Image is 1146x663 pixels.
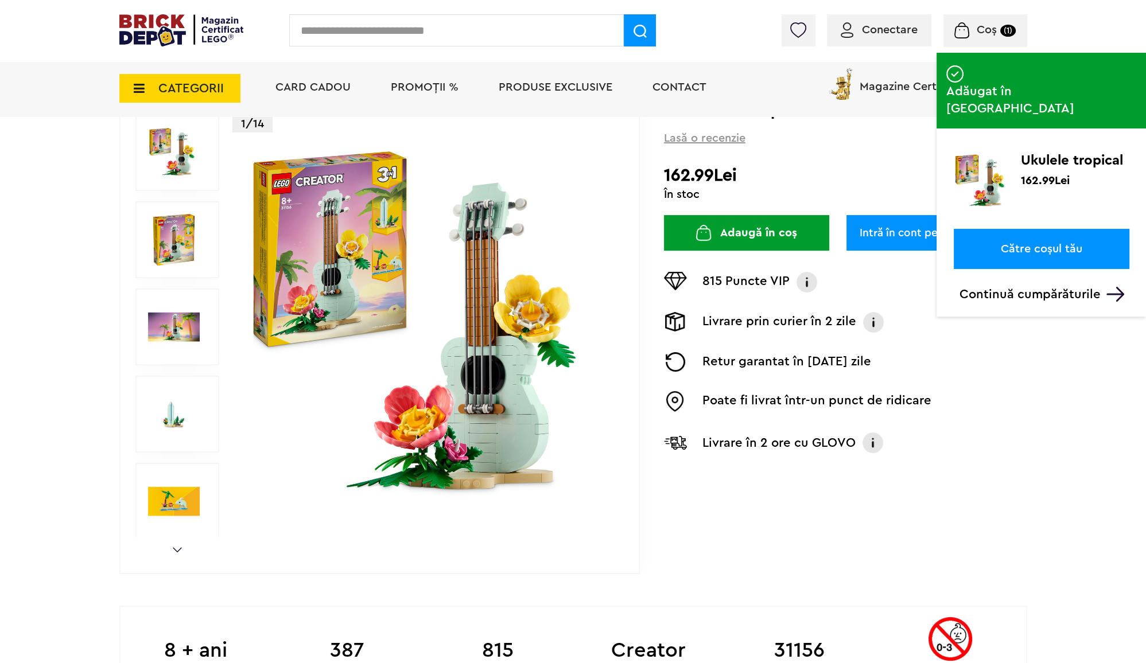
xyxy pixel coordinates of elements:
h2: 162.99Lei [664,165,1027,186]
a: Către coșul tău [954,229,1129,269]
img: Info VIP [795,272,818,292]
span: Coș [977,24,997,36]
img: Ukulele tropical [148,214,200,266]
img: Returnare [664,352,687,372]
a: PROMOȚII % [391,81,459,93]
button: Adaugă în coș [664,215,829,251]
a: Conectare [841,24,918,36]
small: (1) [1000,25,1016,37]
img: LEGO Creator Ukulele tropical [148,475,200,527]
div: În stoc [664,189,1027,200]
p: 162.99Lei [1021,173,1070,185]
p: Poate fi livrat într-un punct de ridicare [702,391,931,412]
p: Ukulele tropical [1021,153,1129,168]
img: Ukulele tropical [954,153,1010,209]
span: CATEGORII [158,82,224,95]
a: Intră în cont pentru rezervare [846,215,1023,251]
p: Retur garantat în [DATE] zile [702,352,871,372]
img: addedtocart [946,65,964,83]
img: Easybox [664,391,687,412]
p: 815 Puncte VIP [702,272,790,292]
img: Livrare [664,312,687,331]
span: Lasă o recenzie [664,130,745,146]
img: Seturi Lego Ukulele tropical [148,388,200,440]
a: Produse exclusive [499,81,612,93]
img: Arrow%20-%20Down.svg [1106,287,1124,302]
a: Contact [652,81,706,93]
img: Info livrare cu GLOVO [861,431,884,454]
img: addedtocart [937,142,947,153]
p: Continuă cumpărăturile [959,287,1129,302]
img: Ukulele tropical [148,127,200,178]
span: Magazine Certificate LEGO® [860,66,1009,92]
img: Ukulele tropical LEGO 31156 [148,301,200,353]
p: 1/14 [232,115,273,132]
a: Next [173,547,182,552]
img: Info livrare prin curier [862,312,885,333]
span: Adăugat în [GEOGRAPHIC_DATA] [946,83,1136,117]
p: Livrare în 2 ore cu GLOVO [702,434,856,452]
p: Livrare prin curier în 2 zile [702,312,856,333]
img: Ukulele tropical [244,142,613,512]
span: Conectare [862,24,918,36]
a: Card Cadou [275,81,351,93]
img: Puncte VIP [664,272,687,290]
img: Livrare Glovo [664,435,687,450]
